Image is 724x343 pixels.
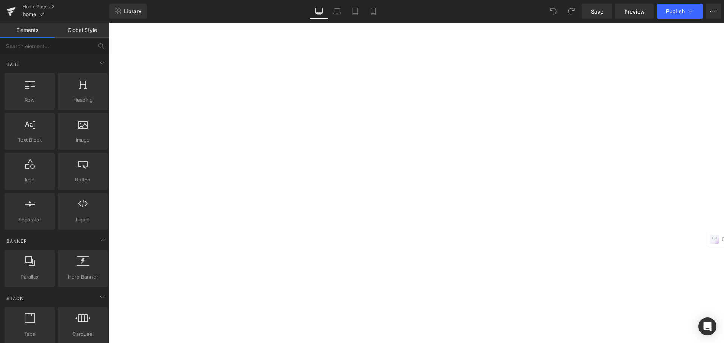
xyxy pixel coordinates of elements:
a: Tablet [346,4,364,19]
span: home [23,11,36,17]
span: Stack [6,295,24,302]
button: More [706,4,721,19]
span: Tabs [7,330,52,338]
div: Open Intercom Messenger [698,317,716,335]
span: Button [60,176,106,184]
a: Mobile [364,4,382,19]
a: Desktop [310,4,328,19]
span: Separator [7,216,52,224]
span: Text Block [7,136,52,144]
a: New Library [109,4,147,19]
span: Hero Banner [60,273,106,281]
span: Base [6,61,20,68]
span: Row [7,96,52,104]
a: Home Pages [23,4,109,10]
span: Publish [666,8,685,14]
span: Parallax [7,273,52,281]
a: Preview [615,4,654,19]
span: Preview [624,8,645,15]
span: Banner [6,238,28,245]
span: Icon [7,176,52,184]
button: Publish [657,4,703,19]
button: Undo [546,4,561,19]
button: Redo [564,4,579,19]
span: Heading [60,96,106,104]
span: Carousel [60,330,106,338]
span: Liquid [60,216,106,224]
a: Global Style [55,23,109,38]
span: Image [60,136,106,144]
a: Laptop [328,4,346,19]
span: Save [591,8,603,15]
span: Library [124,8,141,15]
